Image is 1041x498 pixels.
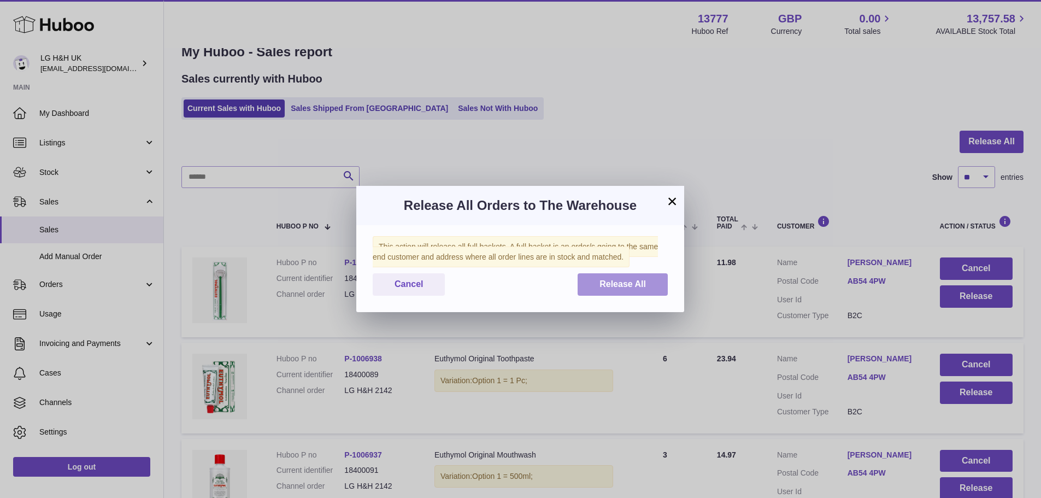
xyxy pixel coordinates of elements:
span: Release All [599,279,646,289]
button: Release All [578,273,668,296]
span: This action will release all full baskets. A full basket is an order/s going to the same end cust... [373,236,658,267]
button: Cancel [373,273,445,296]
h3: Release All Orders to The Warehouse [373,197,668,214]
button: × [666,195,679,208]
span: Cancel [395,279,423,289]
